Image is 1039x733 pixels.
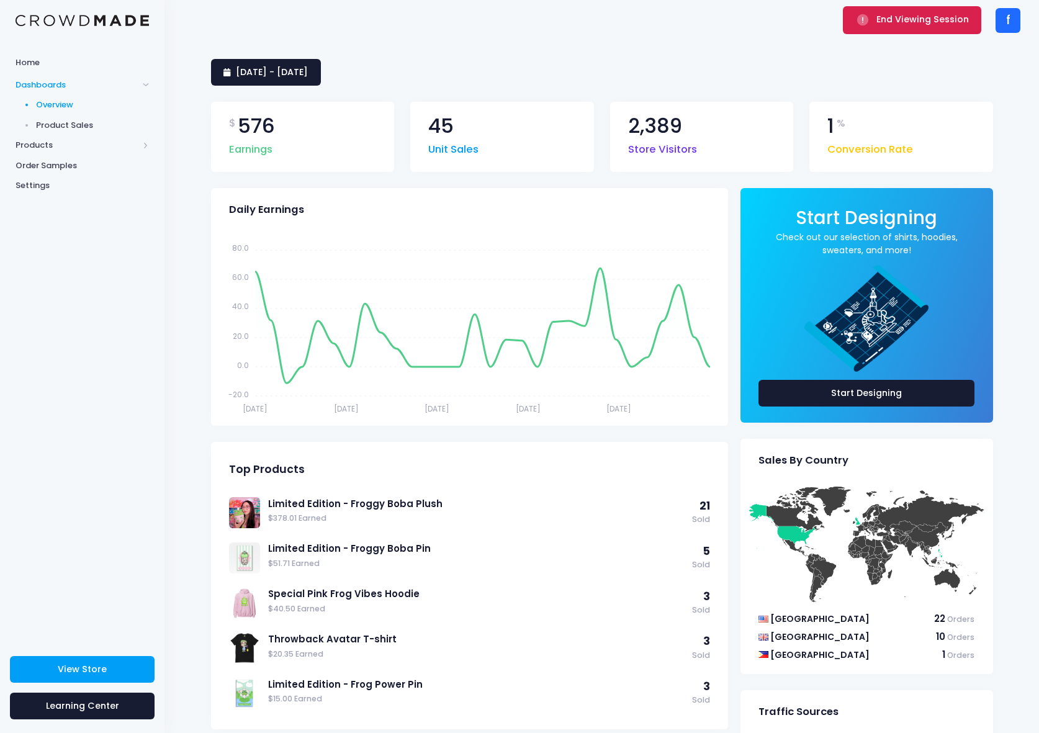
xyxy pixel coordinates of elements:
[758,454,848,467] span: Sales By Country
[837,116,845,131] span: %
[228,389,249,399] tspan: -20.0
[16,15,149,27] img: Logo
[703,634,710,649] span: 3
[10,656,155,683] a: View Store
[947,650,974,660] span: Orders
[934,612,945,625] span: 22
[268,603,686,615] span: $40.50 Earned
[699,498,710,513] span: 21
[229,204,304,216] span: Daily Earnings
[232,301,249,312] tspan: 40.0
[16,79,138,91] span: Dashboards
[770,649,870,661] span: [GEOGRAPHIC_DATA]
[16,139,138,151] span: Products
[796,205,937,230] span: Start Designing
[237,359,249,370] tspan: 0.0
[268,497,686,511] a: Limited Edition - Froggy Boba Plush
[942,648,945,661] span: 1
[628,136,697,158] span: Store Visitors
[827,116,834,137] span: 1
[606,403,631,414] tspan: [DATE]
[827,136,913,158] span: Conversion Rate
[692,605,710,616] span: Sold
[770,613,870,625] span: [GEOGRAPHIC_DATA]
[996,8,1020,33] div: f
[16,160,149,172] span: Order Samples
[703,589,710,604] span: 3
[703,544,710,559] span: 5
[770,631,870,643] span: [GEOGRAPHIC_DATA]
[268,542,686,555] a: Limited Edition - Froggy Boba Pin
[796,215,937,227] a: Start Designing
[268,678,686,691] a: Limited Edition - Frog Power Pin
[268,513,686,524] span: $378.01 Earned
[428,136,479,158] span: Unit Sales
[843,6,981,34] button: End Viewing Session
[333,403,358,414] tspan: [DATE]
[229,136,272,158] span: Earnings
[703,679,710,694] span: 3
[233,330,249,341] tspan: 20.0
[628,116,682,137] span: 2,389
[268,558,686,570] span: $51.71 Earned
[268,587,686,601] a: Special Pink Frog Vibes Hoodie
[758,380,975,407] a: Start Designing
[692,650,710,662] span: Sold
[229,463,305,476] span: Top Products
[947,632,974,642] span: Orders
[692,514,710,526] span: Sold
[947,614,974,624] span: Orders
[268,649,686,660] span: $20.35 Earned
[243,403,268,414] tspan: [DATE]
[936,630,945,643] span: 10
[268,693,686,705] span: $15.00 Earned
[516,403,541,414] tspan: [DATE]
[16,179,149,192] span: Settings
[692,559,710,571] span: Sold
[36,119,150,132] span: Product Sales
[425,403,449,414] tspan: [DATE]
[758,706,839,718] span: Traffic Sources
[428,116,454,137] span: 45
[232,272,249,282] tspan: 60.0
[211,59,321,86] a: [DATE] - [DATE]
[46,699,119,712] span: Learning Center
[758,231,975,257] a: Check out our selection of shirts, hoodies, sweaters, and more!
[238,116,275,137] span: 576
[876,13,969,25] span: End Viewing Session
[16,56,149,69] span: Home
[236,66,308,78] span: [DATE] - [DATE]
[10,693,155,719] a: Learning Center
[229,116,236,131] span: $
[268,632,686,646] a: Throwback Avatar T-shirt
[232,243,249,253] tspan: 80.0
[36,99,150,111] span: Overview
[58,663,107,675] span: View Store
[692,695,710,706] span: Sold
